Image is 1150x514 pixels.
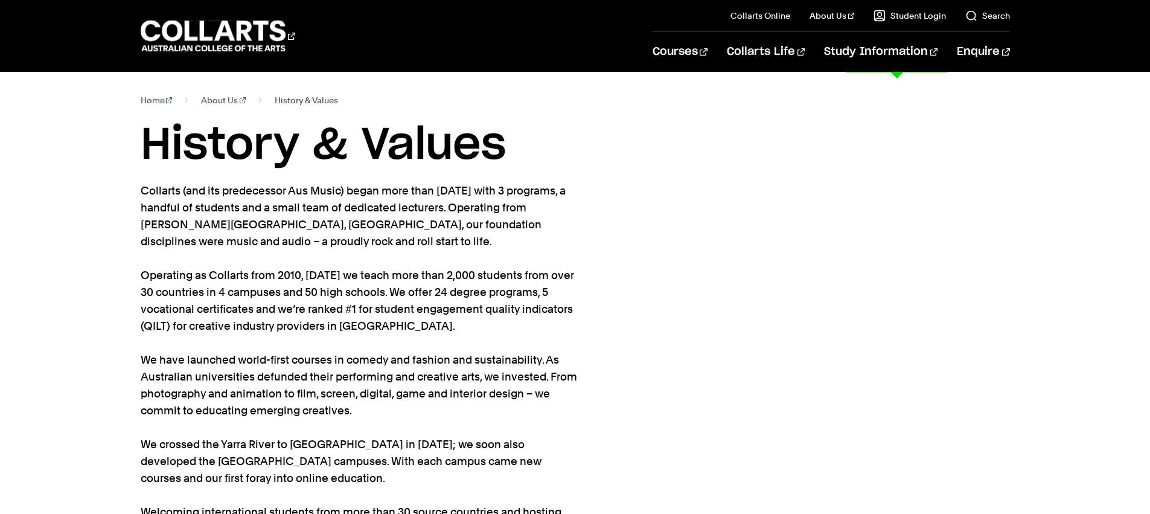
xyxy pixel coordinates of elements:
a: Courses [653,32,708,72]
h1: History & Values [141,118,1010,173]
a: Enquire [957,32,1009,72]
a: Collarts Online [730,10,790,22]
a: Student Login [874,10,946,22]
a: Collarts Life [727,32,805,72]
a: About Us [810,10,854,22]
span: History & Values [275,92,338,109]
a: Home [141,92,173,109]
a: Study Information [824,32,938,72]
div: Go to homepage [141,19,295,53]
a: About Us [201,92,246,109]
a: Search [965,10,1010,22]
